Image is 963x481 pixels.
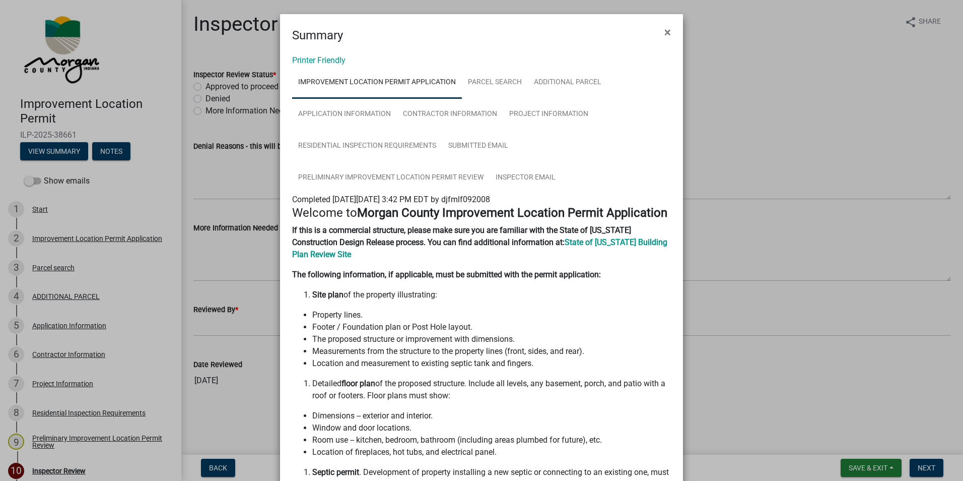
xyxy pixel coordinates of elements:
[490,162,562,194] a: Inspector Email
[656,18,679,46] button: Close
[312,410,671,422] li: Dimensions -- exterior and interior.
[292,206,671,220] h4: Welcome to
[312,333,671,345] li: The proposed structure or improvement with dimensions.
[528,67,607,99] a: ADDITIONAL PARCEL
[292,195,490,204] span: Completed [DATE][DATE] 3:42 PM EDT by djfmlf092008
[292,162,490,194] a: Preliminary Improvement Location Permit Review
[312,309,671,321] li: Property lines.
[312,357,671,370] li: Location and measurement to existing septic tank and fingers.
[312,467,359,477] strong: Septic permit
[312,345,671,357] li: Measurements from the structure to the property lines (front, sides, and rear).
[292,98,397,131] a: Application Information
[312,290,343,299] strong: Site plan
[664,25,671,39] span: ×
[503,98,594,131] a: Project Information
[292,26,343,44] h4: Summary
[312,289,671,301] li: of the property illustrating:
[312,446,671,458] li: Location of fireplaces, hot tubs, and electrical panel.
[397,98,503,131] a: Contractor Information
[312,378,671,402] li: Detailed of the proposed structure. Include all levels, any basement, porch, and patio with a roo...
[341,379,375,388] strong: floor plan
[292,55,346,65] a: Printer Friendly
[292,270,601,279] strong: The following information, if applicable, must be submitted with the permit application:
[357,206,667,220] strong: Morgan County Improvement Location Permit Application
[292,237,667,259] a: State of [US_STATE] Building Plan Review Site
[292,67,462,99] a: Improvement Location Permit Application
[442,130,514,162] a: Submitted Email
[462,67,528,99] a: Parcel search
[312,434,671,446] li: Room use -- kitchen, bedroom, bathroom (including areas plumbed for future), etc.
[292,225,631,247] strong: If this is a commercial structure, please make sure you are familiar with the State of [US_STATE]...
[312,422,671,434] li: Window and door locations.
[292,130,442,162] a: Residential Inspection Requirements
[312,321,671,333] li: Footer / Foundation plan or Post Hole layout.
